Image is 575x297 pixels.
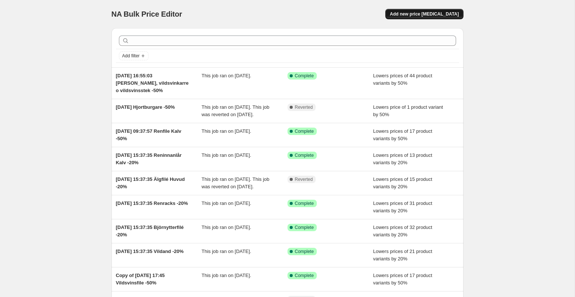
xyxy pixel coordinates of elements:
[202,176,269,189] span: This job ran on [DATE]. This job was reverted on [DATE].
[202,200,251,206] span: This job ran on [DATE].
[390,11,459,17] span: Add new price [MEDICAL_DATA]
[202,104,269,117] span: This job ran on [DATE]. This job was reverted on [DATE].
[295,176,313,182] span: Reverted
[295,249,314,254] span: Complete
[119,51,149,60] button: Add filter
[116,176,185,189] span: [DATE] 15:37:35 Älgfilé Huvud -20%
[373,104,443,117] span: Lowers price of 1 product variant by 50%
[295,200,314,206] span: Complete
[295,273,314,279] span: Complete
[295,73,314,79] span: Complete
[202,225,251,230] span: This job ran on [DATE].
[116,273,165,286] span: Copy of [DATE] 17:45 Vildsvinsfile -50%
[373,249,432,261] span: Lowers prices of 21 product variants by 20%
[202,152,251,158] span: This job ran on [DATE].
[116,128,182,141] span: [DATE] 09:37:57 Renfile Kalv -50%
[112,10,182,18] span: NA Bulk Price Editor
[373,73,432,86] span: Lowers prices of 44 product variants by 50%
[295,225,314,230] span: Complete
[373,128,432,141] span: Lowers prices of 17 product variants by 50%
[116,225,184,237] span: [DATE] 15:37:35 Björnytterfilé -20%
[116,152,182,165] span: [DATE] 15:37:35 Reninnanlår Kalv -20%
[202,128,251,134] span: This job ran on [DATE].
[116,104,175,110] span: [DATE] Hjortburgare -50%
[202,273,251,278] span: This job ran on [DATE].
[373,200,432,213] span: Lowers prices of 31 product variants by 20%
[116,73,189,93] span: [DATE] 16:55:03 [PERSON_NAME], vildsvinkarre o vildsvinsstek -50%
[122,53,140,59] span: Add filter
[202,249,251,254] span: This job ran on [DATE].
[385,9,463,19] button: Add new price [MEDICAL_DATA]
[373,176,432,189] span: Lowers prices of 15 product variants by 20%
[295,128,314,134] span: Complete
[116,200,188,206] span: [DATE] 15:37:35 Renracks -20%
[373,273,432,286] span: Lowers prices of 17 product variants by 50%
[373,152,432,165] span: Lowers prices of 13 product variants by 20%
[202,73,251,78] span: This job ran on [DATE].
[373,225,432,237] span: Lowers prices of 32 product variants by 20%
[295,104,313,110] span: Reverted
[116,249,184,254] span: [DATE] 15:37:35 Vildand -20%
[295,152,314,158] span: Complete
